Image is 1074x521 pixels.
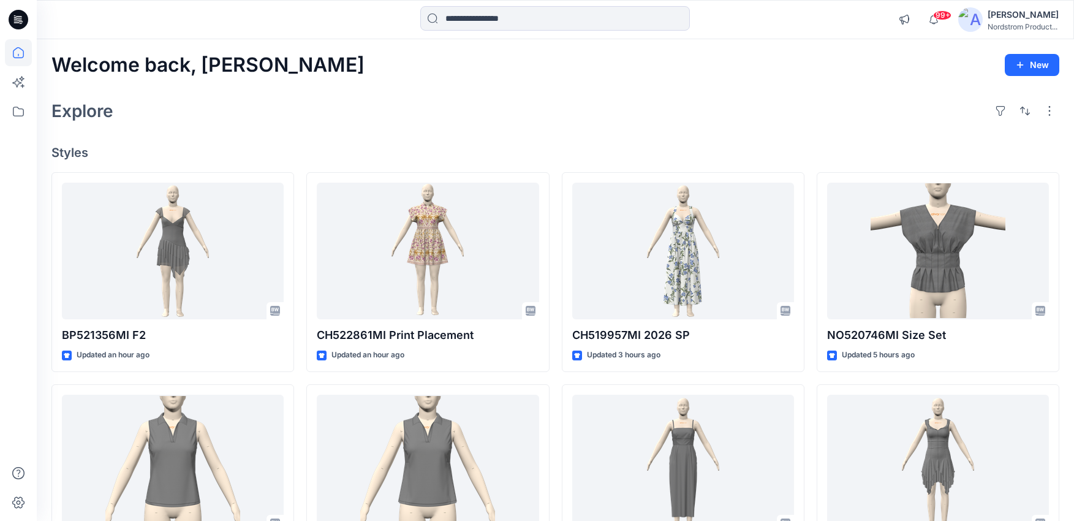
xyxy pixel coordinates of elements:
button: New [1005,54,1059,76]
div: [PERSON_NAME] [988,7,1059,22]
a: NO520746MI Size Set [827,183,1049,320]
a: BP521356MI F2 [62,183,284,320]
a: CH522861MI Print Placement [317,183,539,320]
p: BP521356MI F2 [62,327,284,344]
span: 99+ [933,10,951,20]
h2: Explore [51,101,113,121]
p: NO520746MI Size Set [827,327,1049,344]
img: avatar [958,7,983,32]
h4: Styles [51,145,1059,160]
p: Updated 3 hours ago [587,349,660,362]
p: CH522861MI Print Placement [317,327,539,344]
a: CH519957MI 2026 SP [572,183,794,320]
p: Updated 5 hours ago [842,349,915,362]
p: Updated an hour ago [77,349,149,362]
p: Updated an hour ago [331,349,404,362]
h2: Welcome back, [PERSON_NAME] [51,54,365,77]
div: Nordstrom Product... [988,22,1059,31]
p: CH519957MI 2026 SP [572,327,794,344]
